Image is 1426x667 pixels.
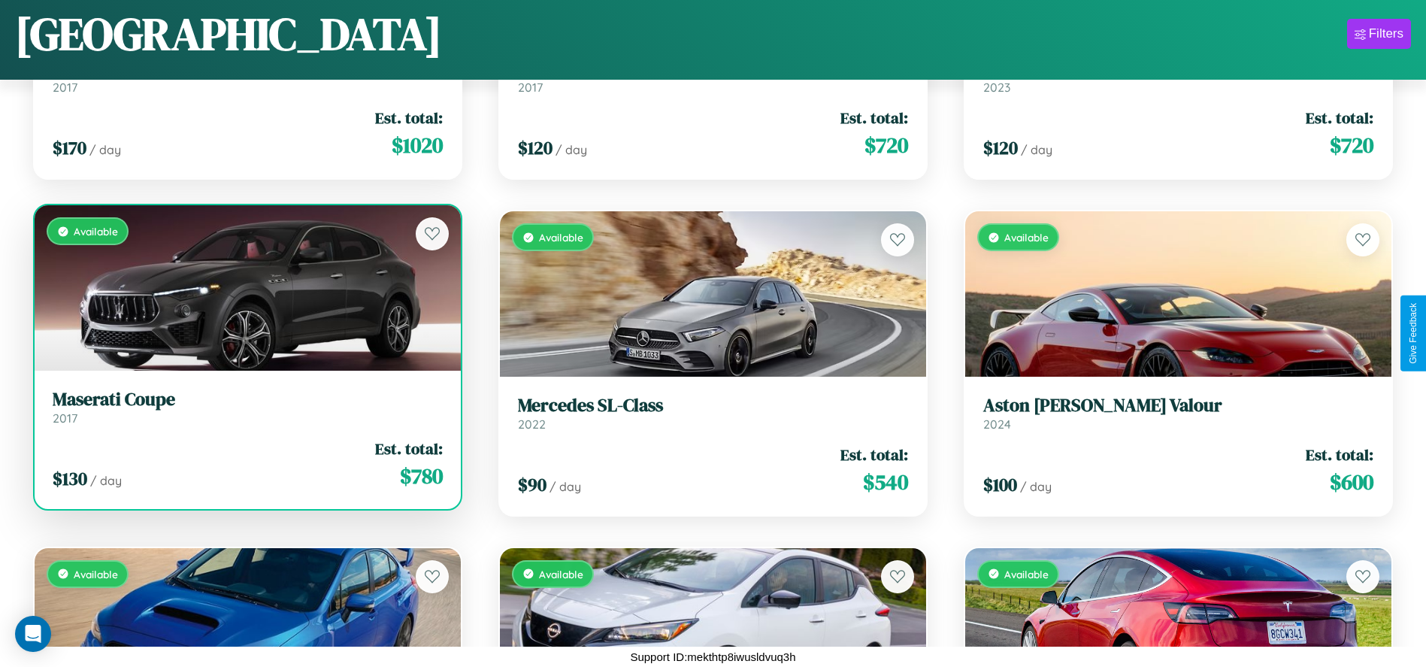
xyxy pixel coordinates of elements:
span: Est. total: [1306,444,1373,465]
span: $ 170 [53,135,86,160]
div: Open Intercom Messenger [15,616,51,652]
span: $ 720 [1330,130,1373,160]
span: 2017 [53,411,77,426]
h1: [GEOGRAPHIC_DATA] [15,3,442,65]
span: Est. total: [1306,107,1373,129]
span: / day [89,142,121,157]
span: / day [550,479,581,494]
a: Aston [PERSON_NAME] Valour2024 [983,395,1373,432]
span: Available [539,231,583,244]
span: $ 720 [864,130,908,160]
span: Est. total: [375,107,443,129]
span: $ 100 [983,472,1017,497]
span: Available [539,568,583,581]
span: 2022 [518,417,546,432]
span: $ 780 [400,461,443,491]
span: $ 120 [983,135,1018,160]
span: Available [74,225,118,238]
button: Filters [1347,19,1411,49]
span: / day [90,473,122,488]
h3: Maserati Coupe [53,389,443,411]
a: Mercedes SL-Class2022 [518,395,908,432]
span: Available [1004,568,1049,581]
div: Filters [1369,26,1403,41]
h3: Mercedes SL-Class [518,395,908,417]
span: $ 120 [518,135,553,160]
span: 2024 [983,417,1011,432]
span: 2017 [53,80,77,95]
span: $ 130 [53,466,87,491]
span: / day [556,142,587,157]
span: $ 90 [518,472,546,497]
h3: Aston [PERSON_NAME] Valour [983,395,1373,417]
span: Est. total: [840,444,908,465]
span: 2017 [518,80,543,95]
p: Support ID: mekthtp8iwusldvuq3h [630,647,795,667]
span: $ 1020 [392,130,443,160]
span: Available [74,568,118,581]
span: $ 540 [863,467,908,497]
a: Maserati Coupe2017 [53,389,443,426]
span: Est. total: [840,107,908,129]
span: Available [1004,231,1049,244]
span: / day [1021,142,1052,157]
span: 2023 [983,80,1010,95]
span: / day [1020,479,1052,494]
span: Est. total: [375,438,443,459]
div: Give Feedback [1408,303,1418,364]
span: $ 600 [1330,467,1373,497]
